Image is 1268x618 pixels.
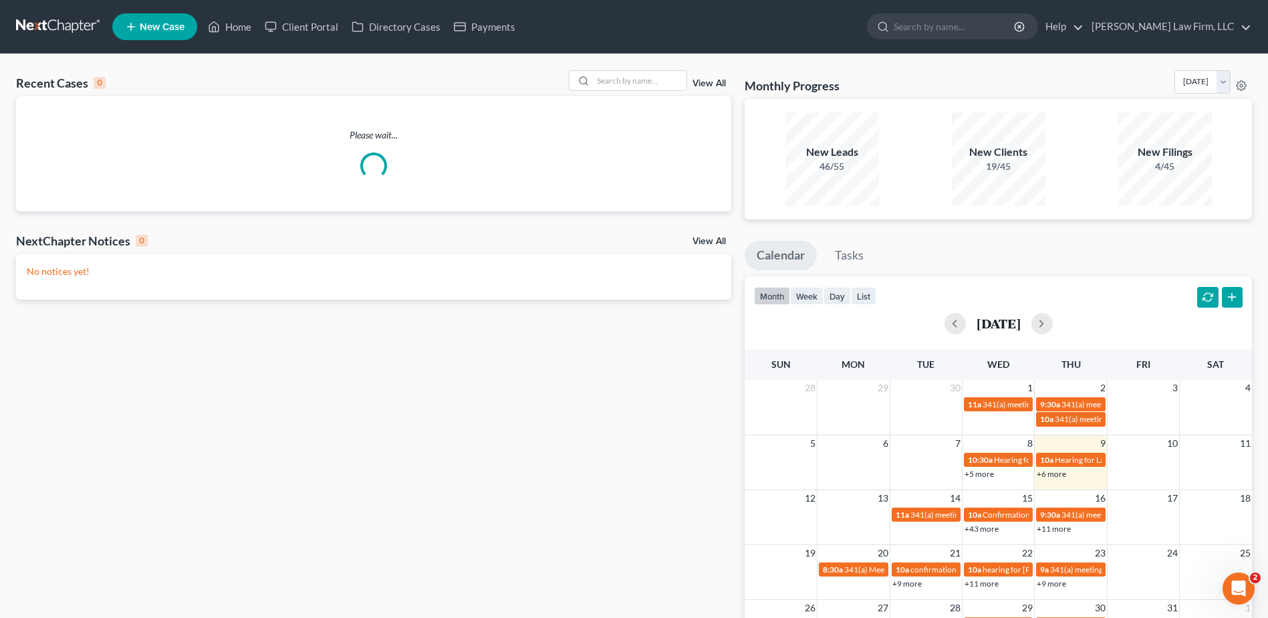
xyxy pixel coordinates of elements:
[803,600,817,616] span: 26
[745,241,817,270] a: Calendar
[790,287,823,305] button: week
[1166,490,1179,506] span: 17
[882,435,890,451] span: 6
[994,455,1169,465] span: Hearing for [PERSON_NAME] & [PERSON_NAME]
[1061,510,1190,520] span: 341(a) meeting for [PERSON_NAME]
[948,490,962,506] span: 14
[345,15,447,39] a: Directory Cases
[1250,573,1261,583] span: 2
[1055,414,1184,424] span: 341(a) meeting for [PERSON_NAME]
[27,265,721,278] p: No notices yet!
[1055,455,1168,465] span: Hearing for La [PERSON_NAME]
[968,564,981,575] span: 10a
[1050,564,1179,575] span: 341(a) meeting for [PERSON_NAME]
[876,380,890,396] span: 29
[1037,579,1066,589] a: +9 more
[965,524,999,534] a: +43 more
[1239,545,1252,561] span: 25
[785,144,879,160] div: New Leads
[1166,600,1179,616] span: 31
[140,22,184,32] span: New Case
[1039,15,1084,39] a: Help
[1094,600,1107,616] span: 30
[593,71,686,90] input: Search by name...
[803,380,817,396] span: 28
[823,564,843,575] span: 8:30a
[1118,160,1212,173] div: 4/45
[948,545,962,561] span: 21
[1061,358,1081,370] span: Thu
[16,75,106,91] div: Recent Cases
[968,399,981,409] span: 11a
[1040,564,1049,575] span: 9a
[894,14,1016,39] input: Search by name...
[803,545,817,561] span: 19
[952,160,1045,173] div: 19/45
[977,316,1021,330] h2: [DATE]
[1085,15,1251,39] a: [PERSON_NAME] Law Firm, LLC
[1021,600,1034,616] span: 29
[910,564,1132,575] span: confirmation hearing for [PERSON_NAME] & [PERSON_NAME]
[917,358,934,370] span: Tue
[876,490,890,506] span: 13
[823,287,851,305] button: day
[1239,435,1252,451] span: 11
[896,510,909,520] span: 11a
[983,510,1136,520] span: Confirmation Hearing for [PERSON_NAME]
[892,579,922,589] a: +9 more
[745,78,840,94] h3: Monthly Progress
[968,510,981,520] span: 10a
[1040,414,1053,424] span: 10a
[983,399,1112,409] span: 341(a) meeting for [PERSON_NAME]
[803,490,817,506] span: 12
[1094,490,1107,506] span: 16
[1166,545,1179,561] span: 24
[771,358,791,370] span: Sun
[1040,399,1060,409] span: 9:30a
[1166,435,1179,451] span: 10
[201,15,258,39] a: Home
[1118,144,1212,160] div: New Filings
[136,235,148,247] div: 0
[258,15,345,39] a: Client Portal
[1099,435,1107,451] span: 9
[965,469,994,479] a: +5 more
[16,233,148,249] div: NextChapter Notices
[1136,358,1150,370] span: Fri
[692,79,726,88] a: View All
[952,144,1045,160] div: New Clients
[1171,380,1179,396] span: 3
[844,564,1017,575] span: 341(a) Meeting of Creditors for [PERSON_NAME]
[896,564,909,575] span: 10a
[447,15,522,39] a: Payments
[1244,600,1252,616] span: 1
[842,358,865,370] span: Mon
[1026,380,1034,396] span: 1
[1026,435,1034,451] span: 8
[987,358,1009,370] span: Wed
[1207,358,1224,370] span: Sat
[1094,545,1107,561] span: 23
[1037,524,1071,534] a: +11 more
[692,237,726,246] a: View All
[965,579,999,589] a: +11 more
[754,287,790,305] button: month
[1223,573,1255,605] iframe: Intercom live chat
[948,380,962,396] span: 30
[876,600,890,616] span: 27
[910,510,1110,520] span: 341(a) meeting for [PERSON_NAME] & [PERSON_NAME]
[876,545,890,561] span: 20
[785,160,879,173] div: 46/55
[948,600,962,616] span: 28
[968,455,993,465] span: 10:30a
[823,241,876,270] a: Tasks
[1061,399,1190,409] span: 341(a) meeting for [PERSON_NAME]
[1244,380,1252,396] span: 4
[16,128,731,142] p: Please wait...
[851,287,876,305] button: list
[954,435,962,451] span: 7
[94,77,106,89] div: 0
[1021,490,1034,506] span: 15
[1099,380,1107,396] span: 2
[1239,490,1252,506] span: 18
